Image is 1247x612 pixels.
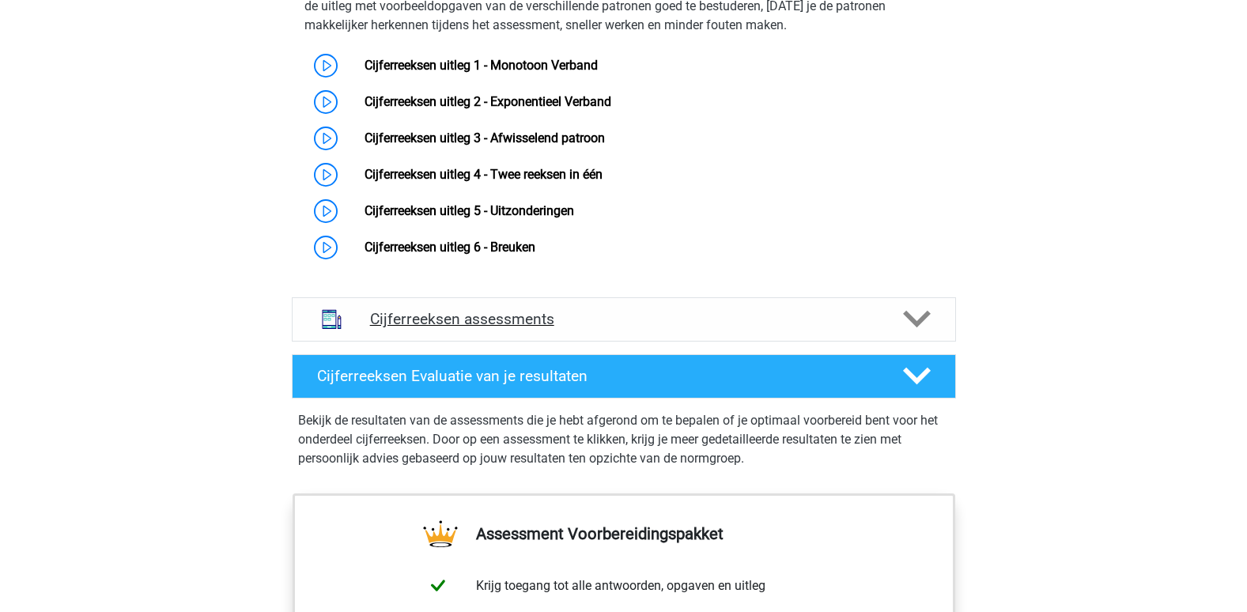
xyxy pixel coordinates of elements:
[312,299,352,339] img: cijferreeksen assessments
[365,58,598,73] a: Cijferreeksen uitleg 1 - Monotoon Verband
[365,240,535,255] a: Cijferreeksen uitleg 6 - Breuken
[298,411,950,468] p: Bekijk de resultaten van de assessments die je hebt afgerond om te bepalen of je optimaal voorber...
[365,130,605,145] a: Cijferreeksen uitleg 3 - Afwisselend patroon
[285,354,962,399] a: Cijferreeksen Evaluatie van je resultaten
[370,310,878,328] h4: Cijferreeksen assessments
[365,167,603,182] a: Cijferreeksen uitleg 4 - Twee reeksen in één
[365,94,611,109] a: Cijferreeksen uitleg 2 - Exponentieel Verband
[365,203,574,218] a: Cijferreeksen uitleg 5 - Uitzonderingen
[317,367,878,385] h4: Cijferreeksen Evaluatie van je resultaten
[285,297,962,342] a: assessments Cijferreeksen assessments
